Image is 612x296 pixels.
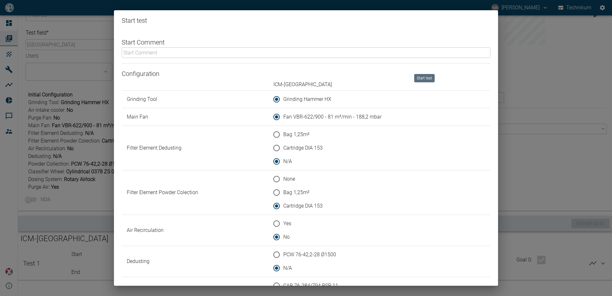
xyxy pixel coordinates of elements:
td: Grinding Tool [122,91,268,108]
input: Start Comment [122,47,490,58]
span: Yes [283,220,291,227]
span: None [283,175,295,183]
td: Air Recirculation [122,215,268,246]
td: Filter Element Dedusting [122,126,268,170]
span: CAR 76-284/794 PSR 11 [283,282,338,290]
span: Cartridge DIA 153 [283,144,323,152]
th: ICM-[GEOGRAPHIC_DATA] [268,79,490,91]
span: Bag 1,25m² [283,189,310,196]
span: Bag 1,25m² [283,131,310,138]
td: Dedusting [122,246,268,277]
span: PCW 76-42,2-28 Ø1500 [283,251,336,259]
h2: Start test [114,10,498,31]
span: N/A [283,158,292,165]
span: N/A [283,264,292,272]
td: Filter Element Powder Colection [122,170,268,215]
span: Cartridge DIA 153 [283,202,323,210]
td: Main Fan [122,108,268,126]
div: Start test [414,74,435,82]
span: Grinding Hammer HX [283,95,331,103]
span: Fan VBR-622/900 - 81 m³/min - 188,2 mbar [283,113,382,121]
span: No [283,233,290,241]
h6: Start Comment [122,37,490,47]
h6: Configuration [122,69,490,79]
